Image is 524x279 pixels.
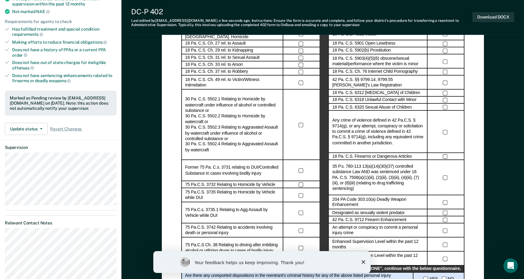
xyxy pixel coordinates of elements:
label: Enhanced Supervision Level within the past 12 months [332,239,424,250]
label: 204 PA Code 303.10(a) Deadly Weapon Enhancement [332,197,424,208]
label: Maximum Supervision Level within the past 12 months [332,253,424,264]
span: weapons [49,78,71,83]
span: offenses [12,66,34,70]
div: Has fulfilled treatment and special condition [12,27,117,37]
div: Does not have sentencing enhancements related to firearms or deadly [12,73,117,83]
label: 35 P.s. 780-113 13(a)(14)(30)(37) controlled substance Law AND was sentenced under 18 PA. C.S. 75... [332,163,424,192]
div: Does not have out of state charges for ineligible [12,60,117,70]
label: 75 Pa.C.s. 3735.1 Relating to Agg Assault by Vehicle while DUI [185,207,279,218]
span: a few seconds ago [219,18,250,23]
span: months [70,2,85,6]
dt: Relevant Contact Notes [5,220,117,226]
label: 18 Pa. C.S. 6320 Sexual Abuse of Children [332,104,412,110]
label: 18 Pa. C.S. Ch. 76 Internet Child Pornography [332,69,417,75]
span: requirements [12,32,43,37]
label: 18 Pa. C.S. Ch. 37 rel. to Robbery [185,69,248,75]
label: 18 Pa. C.S. Ch. 27 rel. to Assault [185,41,245,47]
label: 75 Pa.C.S. 3735 Relating to Homicide by Vehicle while DUI [185,190,279,201]
label: 75 Pa.C.S. 3742 Relating to accidents involving death or personal injury [185,225,279,236]
label: 30 Pa. C.S. 5502.1 Relating to Homicide by watercraft under influence of alcohol or controlled su... [185,97,279,153]
label: 18 Pa. C.S. 5901 Open Lewdness [332,41,395,47]
label: 18 Pa. C.S. 6318 Unlawful Contact with Minor [332,97,416,103]
div: Last edited by [EMAIL_ADDRESS][DOMAIN_NAME] . Instructions: Ensure the form is accurate and compl... [131,18,472,27]
label: 18 Pa. C.S. Ch. 29 rel. to Kidnapping [185,48,253,54]
label: 18 Pa. C.S. 6312 [MEDICAL_DATA] of Children [332,90,420,96]
div: Making efforts to reduce financial [12,39,117,45]
span: Revert Changes [50,126,82,132]
div: DC-P 402 [131,7,472,16]
button: Update status [5,123,48,135]
label: 18 Pa. C.S. 5902(b) Prostitution [332,48,391,54]
label: 18 Pa. C.S. 4302 Incest [332,31,376,37]
label: 75 Pa.C.S Ch. 38 Relating to driving after imbibing alcohol or utilizing drugs in cases of bodily... [185,242,279,254]
dt: Supervision [5,145,117,150]
label: An attempt or conspiracy to commit a personal injury crime [332,225,424,236]
span: obligations [80,40,107,45]
label: 42 Pa. C.S. 9712 Firearm Enhancement [332,217,406,223]
div: Requirements for agents to check [5,19,117,24]
label: Former 75 Pa. C.s. 3731 relating to DUI/Controlled Substance in cases involving bodily injury [185,165,279,176]
label: 18 Pa. C.S. 5903(4)(5)(6) obscene/sexual material/performance where the victim is minor [332,56,424,67]
label: 18 Pa. C.S. Firearms or Dangerous Articles [332,154,412,160]
label: 75 Pa.C.S. 3732 Relating to Homicide by Vehicle [185,182,275,188]
label: 18 Pa. C.S. Ch. 25 relating to [GEOGRAPHIC_DATA]. Homicide [185,29,279,40]
div: Does not have a history of PFAs or a current PFA order [12,47,117,58]
div: Not marked [12,9,117,14]
label: 42 Pa. C.S. §§ 9799.14, 9799.55 [PERSON_NAME]’s Law Registration [332,77,424,88]
label: Designated as sexually violent predator [332,210,404,216]
button: Download DOCX [472,12,514,22]
iframe: Intercom live chat [503,258,518,273]
label: 18 Pa. C.S. Ch. 49 rel. to Victim/Witness Intimidation [185,77,279,88]
div: If any "YES" is checked above, then the reentrant is not eligible for Administrative Parole. If "... [181,266,464,272]
label: Any crime of violence defined in 42 Pa.C.S. § 9714(g), or any attempt, conspiracy or solicitation... [332,118,424,146]
span: NAE [36,9,49,14]
div: Marked as Pending review by [EMAIL_ADDRESS][DOMAIN_NAME] on [DATE]. Note: this action does not au... [10,96,112,111]
label: 18 Pa. C.S. Ch. 31 rel. to Sexual Assault [185,55,259,61]
label: 18 Pa. C.S. Ch. 33 rel. to Arson [185,62,243,68]
iframe: Survey by Kim from Recidiviz [153,251,371,273]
